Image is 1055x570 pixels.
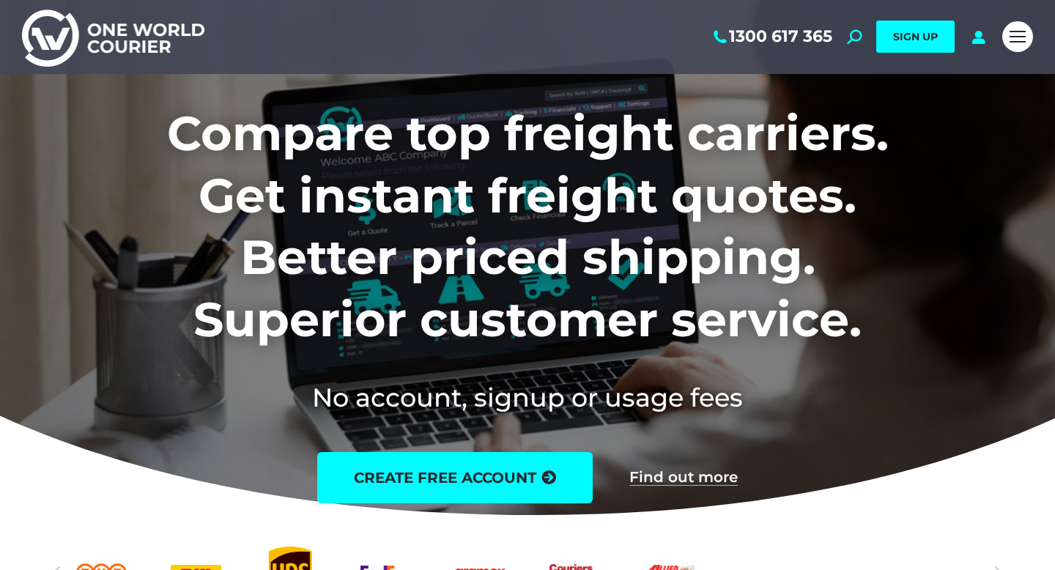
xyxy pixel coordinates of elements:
[70,103,985,350] h1: Compare top freight carriers. Get instant freight quotes. Better priced shipping. Superior custom...
[317,452,593,503] a: create free account
[893,30,938,43] span: SIGN UP
[70,380,985,415] h2: No account, signup or usage fees
[876,21,955,53] a: SIGN UP
[629,470,738,486] a: Find out more
[711,27,832,46] a: 1300 617 365
[22,7,204,67] img: One World Courier
[1002,21,1033,52] a: Mobile menu icon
